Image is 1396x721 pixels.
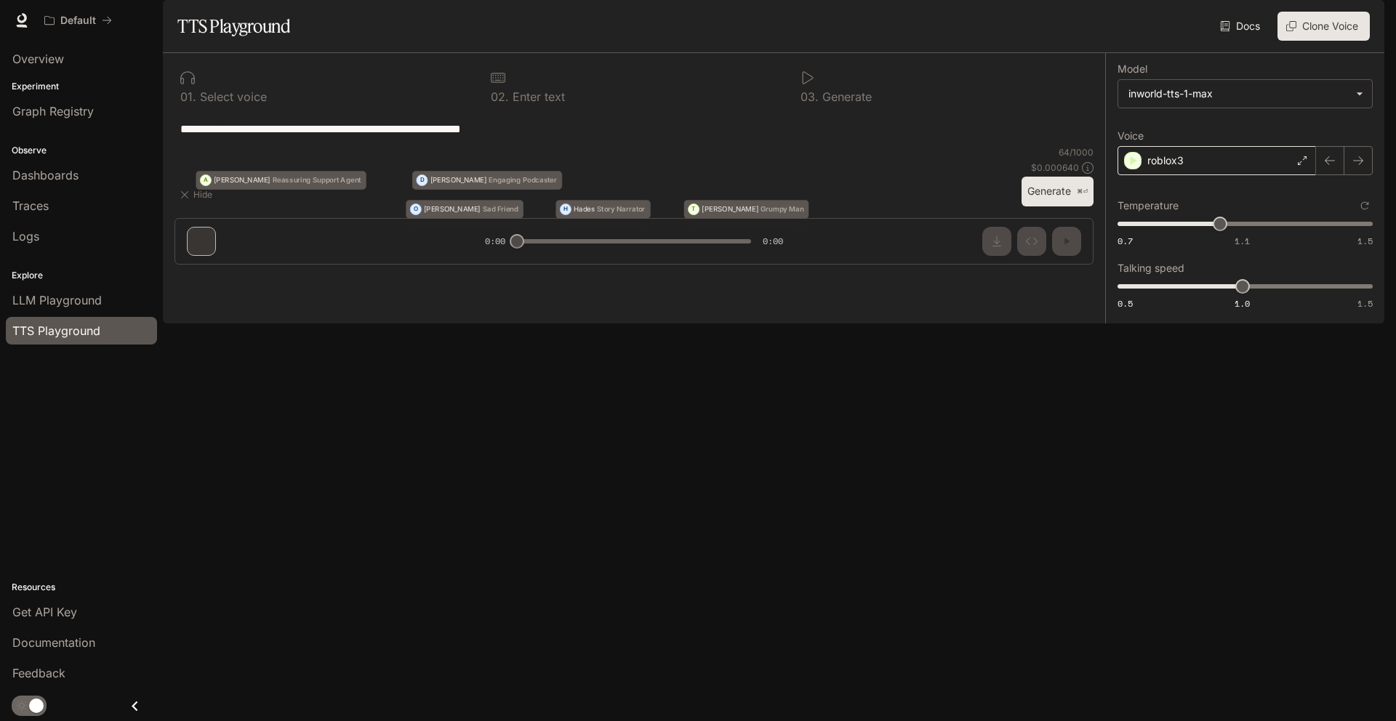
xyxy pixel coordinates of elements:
[411,200,421,219] div: O
[1118,201,1179,211] p: Temperature
[702,206,758,213] p: [PERSON_NAME]
[1357,198,1373,214] button: Reset to default
[489,177,557,184] p: Engaging Podcaster
[1118,235,1133,247] span: 0.7
[1357,235,1373,247] span: 1.5
[1277,12,1370,41] button: Clone Voice
[196,171,366,190] button: A[PERSON_NAME]Reassuring Support Agent
[819,91,872,102] p: Generate
[406,200,523,219] button: O[PERSON_NAME]Sad Friend
[180,91,196,102] p: 0 1 .
[1118,297,1133,310] span: 0.5
[689,200,699,219] div: T
[597,206,645,213] p: Story Narrator
[761,206,803,213] p: Grumpy Man
[424,206,481,213] p: [PERSON_NAME]
[1128,86,1349,101] div: inworld-tts-1-max
[201,171,211,190] div: A
[1118,80,1372,108] div: inworld-tts-1-max
[1147,153,1184,168] p: roblox3
[1118,131,1144,141] p: Voice
[60,15,96,27] p: Default
[1357,297,1373,310] span: 1.5
[1022,177,1094,206] button: Generate⌘⏎
[412,171,562,190] button: D[PERSON_NAME]Engaging Podcaster
[214,177,270,184] p: [PERSON_NAME]
[1059,146,1094,158] p: 64 / 1000
[273,177,361,184] p: Reassuring Support Agent
[430,177,487,184] p: [PERSON_NAME]
[1118,263,1184,273] p: Talking speed
[177,12,290,41] h1: TTS Playground
[174,183,221,206] button: Hide
[417,171,427,190] div: D
[483,206,518,213] p: Sad Friend
[561,200,571,219] div: H
[1031,161,1079,174] p: $ 0.000640
[1235,235,1250,247] span: 1.1
[574,206,595,213] p: Hades
[1217,12,1266,41] a: Docs
[38,6,119,35] button: All workspaces
[684,200,809,219] button: T[PERSON_NAME]Grumpy Man
[801,91,819,102] p: 0 3 .
[1235,297,1250,310] span: 1.0
[491,91,509,102] p: 0 2 .
[509,91,565,102] p: Enter text
[1118,64,1147,74] p: Model
[555,200,650,219] button: HHadesStory Narrator
[196,91,267,102] p: Select voice
[1077,188,1088,196] p: ⌘⏎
